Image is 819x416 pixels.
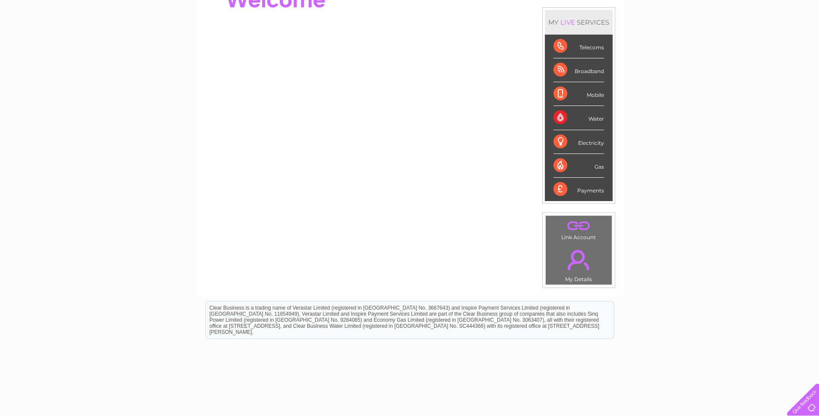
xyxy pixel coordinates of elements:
[545,215,612,243] td: Link Account
[553,178,604,201] div: Payments
[553,130,604,154] div: Electricity
[713,37,739,43] a: Telecoms
[762,37,783,43] a: Contact
[553,35,604,58] div: Telecoms
[656,4,716,15] a: 0333 014 3131
[206,5,614,42] div: Clear Business is a trading name of Verastar Limited (registered in [GEOGRAPHIC_DATA] No. 3667643...
[553,154,604,178] div: Gas
[545,10,613,35] div: MY SERVICES
[667,37,683,43] a: Water
[553,106,604,130] div: Water
[545,243,612,285] td: My Details
[553,82,604,106] div: Mobile
[791,37,811,43] a: Log out
[28,22,73,49] img: logo.png
[559,18,577,26] div: LIVE
[548,245,610,275] a: .
[548,218,610,233] a: .
[744,37,756,43] a: Blog
[689,37,708,43] a: Energy
[553,58,604,82] div: Broadband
